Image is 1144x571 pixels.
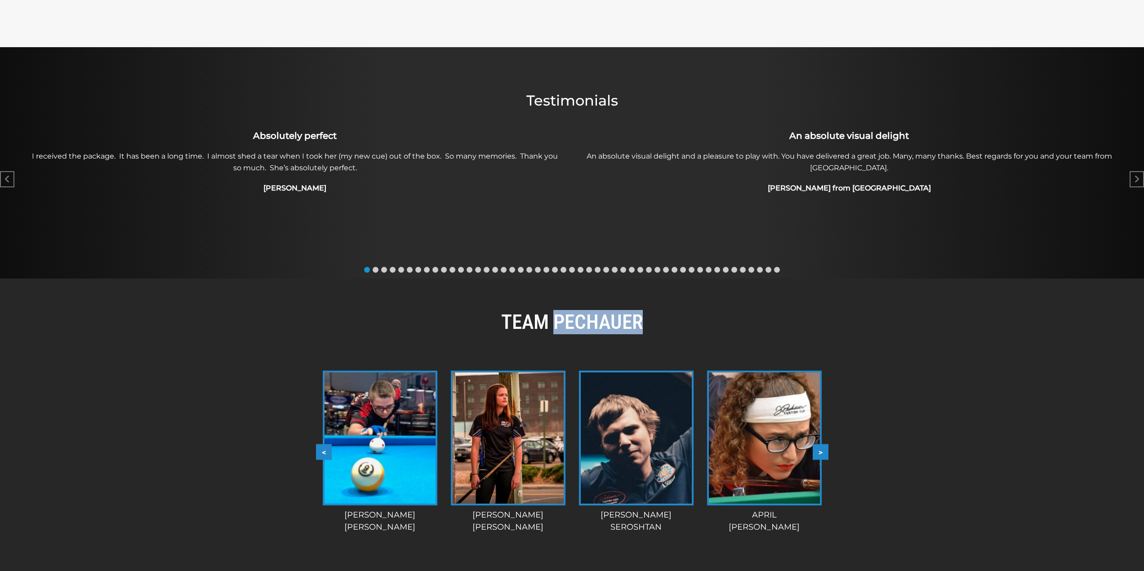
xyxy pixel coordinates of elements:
div: [PERSON_NAME] [PERSON_NAME] [448,509,569,533]
div: Carousel Navigation [316,444,828,460]
div: April [PERSON_NAME] [704,509,825,533]
div: 1 / 49 [22,128,568,198]
a: [PERSON_NAME][PERSON_NAME] [320,371,441,533]
p: An absolute visual delight and a pleasure to play with. You have delivered a great job. Many, man... [577,150,1122,174]
img: andrei-1-225x320.jpg [581,372,692,504]
a: [PERSON_NAME]Seroshtan [576,371,697,533]
h2: TEAM PECHAUER [316,310,828,334]
h3: Absolutely perfect [23,129,567,142]
img: alex-bryant-225x320.jpg [325,372,436,504]
button: < [316,444,332,460]
h4: [PERSON_NAME] from [GEOGRAPHIC_DATA] [577,183,1122,194]
p: I received the package. It has been a long time. I almost shed a tear when I took her (my new cue... [23,150,567,174]
div: [PERSON_NAME] Seroshtan [576,509,697,533]
a: [PERSON_NAME][PERSON_NAME] [448,371,569,533]
div: [PERSON_NAME] [PERSON_NAME] [320,509,441,533]
button: > [813,444,828,460]
h4: [PERSON_NAME] [23,183,567,194]
div: 2 / 49 [577,128,1122,198]
h3: An absolute visual delight [577,129,1122,142]
img: amanda-c-1-e1555337534391.jpg [453,372,564,504]
img: April-225x320.jpg [709,372,820,504]
a: April[PERSON_NAME] [704,371,825,533]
